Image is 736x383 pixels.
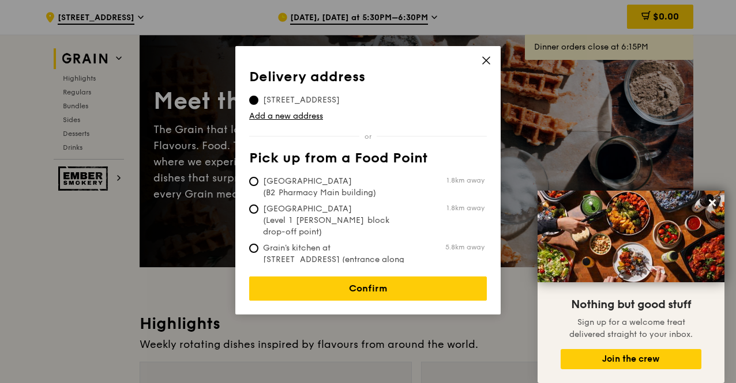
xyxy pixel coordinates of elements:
button: Join the crew [561,349,701,369]
img: DSC07876-Edit02-Large.jpeg [538,191,724,282]
span: 5.8km away [445,242,485,252]
input: [GEOGRAPHIC_DATA] (Level 1 [PERSON_NAME] block drop-off point)1.8km away [249,204,258,214]
th: Pick up from a Food Point [249,150,487,171]
a: Add a new address [249,111,487,122]
th: Delivery address [249,69,487,90]
span: Grain's kitchen at [STREET_ADDRESS] (entrance along [PERSON_NAME][GEOGRAPHIC_DATA]) [249,242,421,289]
button: Close [703,194,722,212]
input: Grain's kitchen at [STREET_ADDRESS] (entrance along [PERSON_NAME][GEOGRAPHIC_DATA])5.8km away [249,244,258,253]
a: Confirm [249,276,487,301]
input: [STREET_ADDRESS] [249,96,258,105]
span: [STREET_ADDRESS] [249,94,354,106]
span: Nothing but good stuff [571,298,691,312]
span: 1.8km away [446,203,485,213]
span: 1.8km away [446,176,485,185]
input: [GEOGRAPHIC_DATA] (B2 Pharmacy Main building)1.8km away [249,177,258,186]
span: [GEOGRAPHIC_DATA] (Level 1 [PERSON_NAME] block drop-off point) [249,203,421,238]
span: Sign up for a welcome treat delivered straight to your inbox. [569,317,693,339]
span: [GEOGRAPHIC_DATA] (B2 Pharmacy Main building) [249,176,421,199]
